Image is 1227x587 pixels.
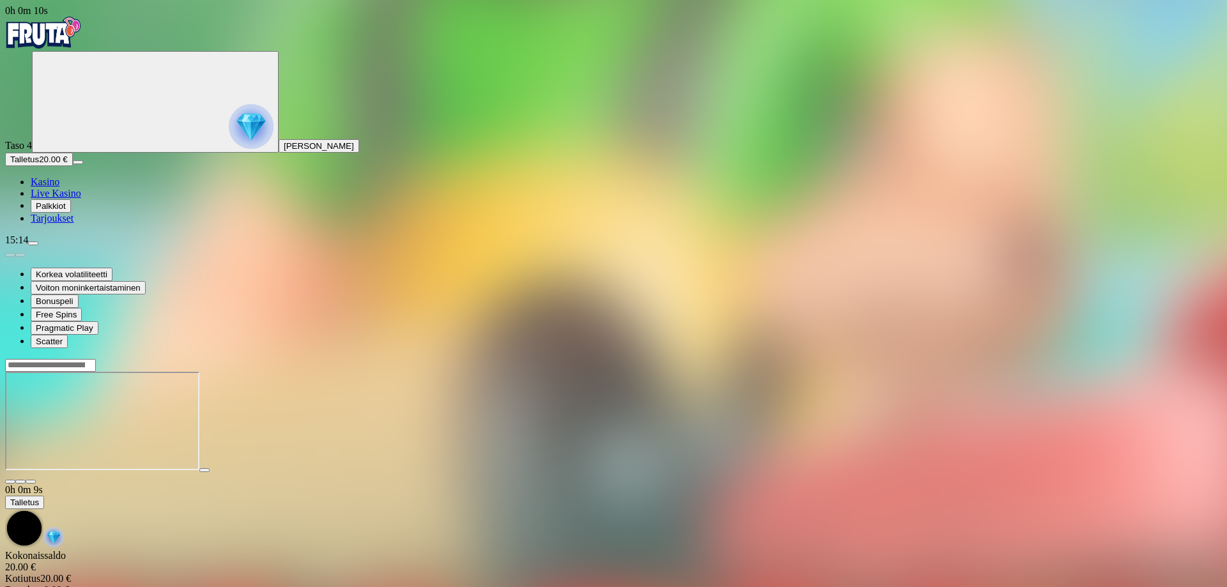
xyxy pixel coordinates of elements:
[73,160,83,164] button: menu
[36,283,141,293] span: Voiton moninkertaistaminen
[5,550,1222,573] div: Kokonaissaldo
[5,561,1222,573] div: 20.00 €
[5,5,48,16] span: user session time
[5,40,82,50] a: Fruta
[5,359,96,372] input: Search
[31,213,73,224] a: Tarjoukset
[229,104,274,149] img: reward progress
[15,253,26,257] button: next slide
[5,480,15,484] button: close icon
[5,573,1222,584] div: 20.00 €
[31,188,81,199] a: Live Kasino
[36,296,73,306] span: Bonuspeli
[279,139,359,153] button: [PERSON_NAME]
[5,496,44,509] button: Talletus
[36,323,93,333] span: Pragmatic Play
[5,176,1222,224] nav: Main menu
[36,201,66,211] span: Palkkiot
[31,176,59,187] a: Kasino
[5,372,199,470] iframe: Big Bass Bonanza - Hold & Spinner
[28,241,38,245] button: menu
[36,337,63,346] span: Scatter
[5,17,1222,224] nav: Primary
[39,155,67,164] span: 20.00 €
[31,268,112,281] button: Korkea volatiliteetti
[5,484,43,495] span: user session time
[31,281,146,294] button: Voiton moninkertaistaminen
[31,199,71,213] button: Palkkiot
[36,310,77,319] span: Free Spins
[199,468,210,472] button: play icon
[43,527,64,547] img: reward-icon
[31,321,98,335] button: Pragmatic Play
[15,480,26,484] button: chevron-down icon
[5,17,82,49] img: Fruta
[31,294,79,308] button: Bonuspeli
[5,140,32,151] span: Taso 4
[10,498,39,507] span: Talletus
[26,480,36,484] button: fullscreen icon
[5,153,73,166] button: Talletusplus icon20.00 €
[32,51,279,153] button: reward progress
[284,141,354,151] span: [PERSON_NAME]
[31,308,82,321] button: Free Spins
[5,573,40,584] span: Kotiutus
[5,234,28,245] span: 15:14
[10,155,39,164] span: Talletus
[5,253,15,257] button: prev slide
[31,335,68,348] button: Scatter
[36,270,107,279] span: Korkea volatiliteetti
[5,484,1222,550] div: Game menu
